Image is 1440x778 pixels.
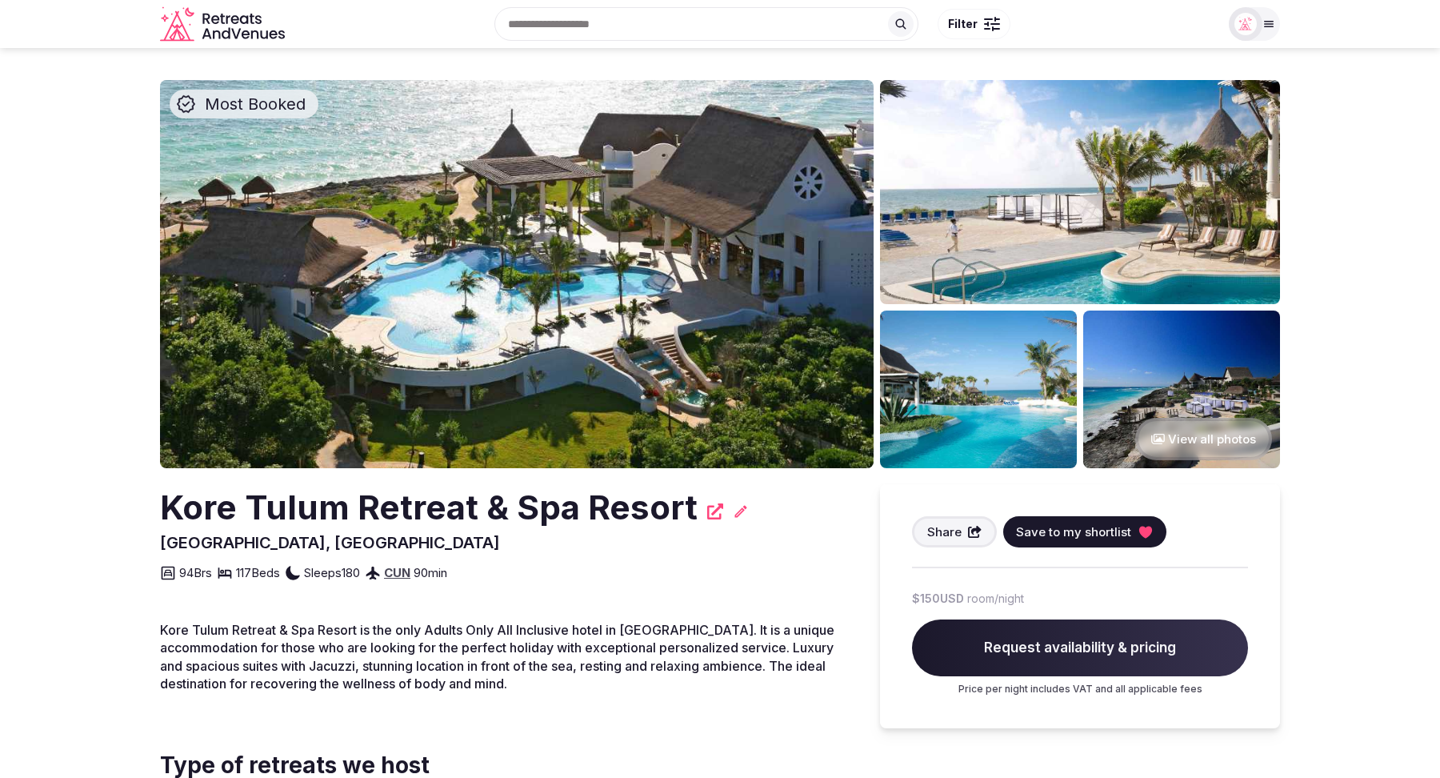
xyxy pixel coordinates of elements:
[1003,516,1166,547] button: Save to my shortlist
[912,683,1248,696] p: Price per night includes VAT and all applicable fees
[912,620,1248,677] span: Request availability & pricing
[948,16,978,32] span: Filter
[160,622,834,692] span: Kore Tulum Retreat & Spa Resort is the only Adults Only All Inclusive hotel in [GEOGRAPHIC_DATA]....
[880,311,1077,468] img: Venue gallery photo
[967,591,1024,607] span: room/night
[198,93,312,115] span: Most Booked
[160,80,874,468] img: Venue cover photo
[384,565,410,580] a: CUN
[304,564,360,581] span: Sleeps 180
[414,564,447,581] span: 90 min
[236,564,280,581] span: 117 Beds
[880,80,1280,304] img: Venue gallery photo
[938,9,1010,39] button: Filter
[179,564,212,581] span: 94 Brs
[1135,418,1272,460] button: View all photos
[927,523,962,540] span: Share
[170,90,318,118] div: Most Booked
[160,6,288,42] a: Visit the homepage
[160,533,500,552] span: [GEOGRAPHIC_DATA], [GEOGRAPHIC_DATA]
[160,6,288,42] svg: Retreats and Venues company logo
[160,484,698,531] h2: Kore Tulum Retreat & Spa Resort
[1083,311,1280,468] img: Venue gallery photo
[912,591,964,607] span: $150 USD
[912,516,997,547] button: Share
[1234,13,1257,35] img: Matt Grant Oakes
[1016,523,1131,540] span: Save to my shortlist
